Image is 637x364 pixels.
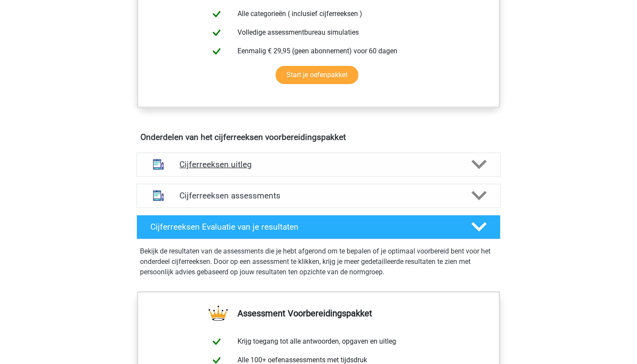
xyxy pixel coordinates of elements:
h4: Cijferreeksen assessments [179,191,458,201]
img: cijferreeksen assessments [147,185,169,207]
a: assessments Cijferreeksen assessments [133,184,504,208]
a: uitleg Cijferreeksen uitleg [133,153,504,177]
h4: Cijferreeksen uitleg [179,159,458,169]
a: Cijferreeksen Evaluatie van je resultaten [133,215,504,239]
img: cijferreeksen uitleg [147,153,169,175]
a: Start je oefenpakket [276,66,358,84]
p: Bekijk de resultaten van de assessments die je hebt afgerond om te bepalen of je optimaal voorber... [140,246,497,277]
h4: Onderdelen van het cijferreeksen voorbereidingspakket [140,132,497,142]
h4: Cijferreeksen Evaluatie van je resultaten [150,222,458,232]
